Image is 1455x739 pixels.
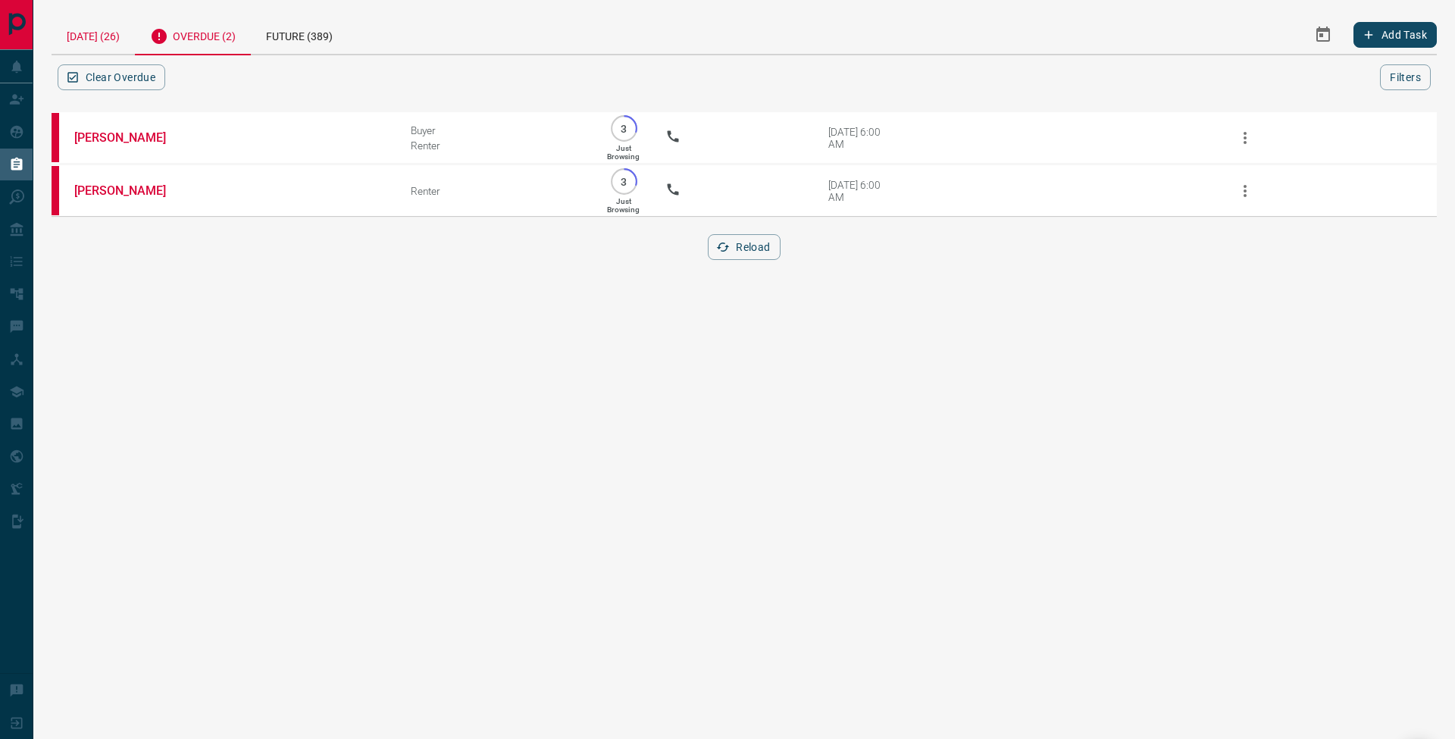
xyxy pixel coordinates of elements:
[607,144,640,161] p: Just Browsing
[58,64,165,90] button: Clear Overdue
[74,183,188,198] a: [PERSON_NAME]
[1305,17,1341,53] button: Select Date Range
[52,113,59,162] div: property.ca
[52,15,135,54] div: [DATE] (26)
[74,130,188,145] a: [PERSON_NAME]
[1380,64,1431,90] button: Filters
[708,234,780,260] button: Reload
[52,166,59,215] div: property.ca
[411,185,582,197] div: Renter
[1353,22,1437,48] button: Add Task
[828,126,893,150] div: [DATE] 6:00 AM
[618,123,630,134] p: 3
[135,15,251,55] div: Overdue (2)
[411,139,582,152] div: Renter
[828,179,893,203] div: [DATE] 6:00 AM
[607,197,640,214] p: Just Browsing
[618,176,630,187] p: 3
[411,124,582,136] div: Buyer
[251,15,348,54] div: Future (389)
